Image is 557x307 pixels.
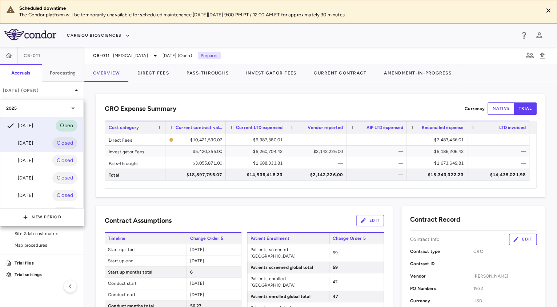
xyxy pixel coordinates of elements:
div: 2025 [0,100,83,117]
div: [DATE] [6,156,33,165]
div: [DATE] [6,174,33,182]
div: [DATE] [6,121,33,130]
span: Closed [52,157,77,165]
p: 2025 [6,105,17,112]
div: [DATE] [6,139,33,148]
div: [DATE] [6,191,33,200]
span: Closed [52,174,77,182]
span: Closed [52,191,77,199]
span: Closed [52,139,77,147]
span: Open [56,122,77,130]
button: New Period [23,211,61,223]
